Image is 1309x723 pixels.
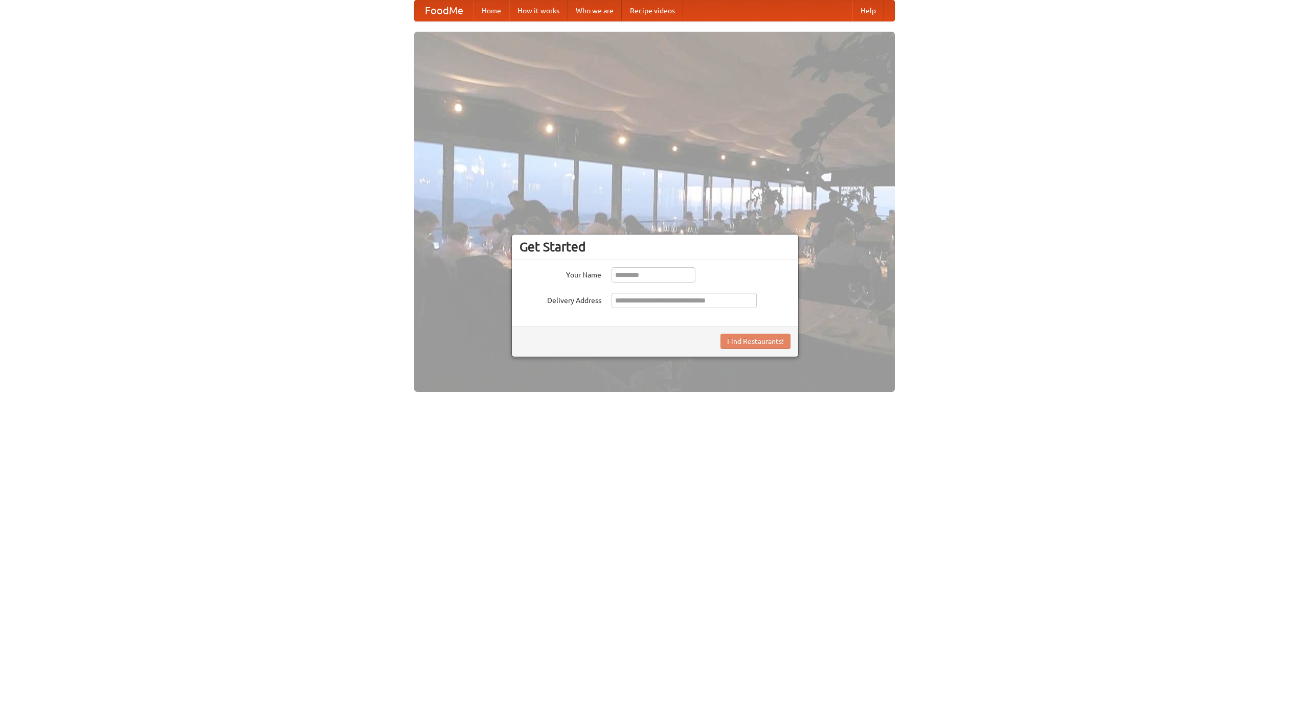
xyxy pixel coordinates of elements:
a: FoodMe [415,1,473,21]
a: Recipe videos [622,1,683,21]
a: How it works [509,1,568,21]
a: Who we are [568,1,622,21]
label: Delivery Address [520,293,601,306]
a: Home [473,1,509,21]
button: Find Restaurants! [720,334,791,349]
h3: Get Started [520,239,791,254]
a: Help [852,1,884,21]
label: Your Name [520,267,601,280]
